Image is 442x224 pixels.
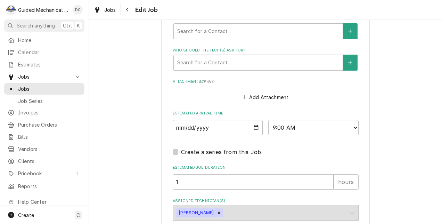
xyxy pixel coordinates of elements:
a: Estimates [4,59,84,70]
div: Who called in this service? [173,16,359,39]
span: Ctrl [63,22,72,29]
span: Bills [18,133,81,141]
span: Pricebook [18,170,71,177]
div: Estimated Arrival Time [173,111,359,135]
span: Estimates [18,61,81,68]
svg: Create New Contact [348,29,352,34]
span: Home [18,37,81,44]
span: Invoices [18,109,81,116]
a: Bills [4,131,84,143]
label: Attachments [173,79,359,85]
a: Purchase Orders [4,119,84,130]
span: C [76,211,80,219]
label: Who should the tech(s) ask for? [173,48,359,53]
span: Job Series [18,97,81,105]
span: Jobs [104,6,116,14]
div: Guided Mechanical Services, LLC's Avatar [6,5,16,15]
div: Estimated Job Duration [173,165,359,190]
a: Go to Help Center [4,196,84,208]
div: Who should the tech(s) ask for? [173,48,359,70]
div: Attachments [173,79,359,102]
span: K [77,22,80,29]
label: Create a series from this Job [181,148,261,156]
button: Add Attachment [241,92,290,102]
div: G [6,5,16,15]
span: Reports [18,183,81,190]
svg: Create New Contact [348,60,352,65]
span: Jobs [18,73,71,80]
div: Guided Mechanical Services, LLC [18,6,69,14]
span: Purchase Orders [18,121,81,128]
input: Date [173,120,263,135]
a: Clients [4,155,84,167]
span: Help Center [18,198,80,206]
span: Calendar [18,49,81,56]
a: Go to Jobs [4,71,84,82]
label: Assigned Technician(s) [173,198,359,204]
a: Invoices [4,107,84,118]
button: Navigate back [122,4,133,15]
span: Search anything [17,22,55,29]
a: Jobs [91,4,119,16]
a: Go to Pricebook [4,168,84,179]
div: DC [73,5,83,15]
a: Vendors [4,143,84,155]
a: Jobs [4,83,84,95]
span: Create [18,212,34,218]
div: Assigned Technician(s) [173,198,359,221]
button: Create New Contact [343,55,358,71]
div: hours [334,174,359,190]
button: Search anythingCtrlK [4,19,84,32]
span: Edit Job [133,5,158,15]
span: Jobs [18,85,81,93]
a: Job Series [4,95,84,107]
label: Estimated Arrival Time [173,111,359,116]
span: ( if any ) [201,80,214,83]
a: Calendar [4,47,84,58]
label: Estimated Job Duration [173,165,359,170]
a: Reports [4,181,84,192]
div: Daniel Cornell's Avatar [73,5,83,15]
span: Clients [18,158,81,165]
span: Vendors [18,145,81,153]
a: Home [4,34,84,46]
button: Create New Contact [343,23,358,39]
select: Time Select [268,120,359,135]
